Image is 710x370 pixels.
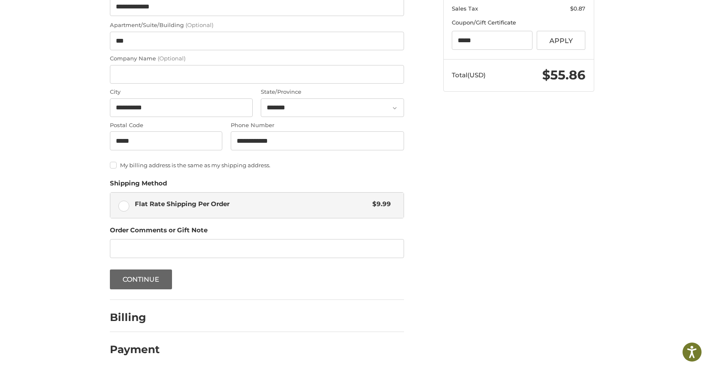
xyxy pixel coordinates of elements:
[570,5,585,12] span: $0.87
[110,121,223,130] label: Postal Code
[110,343,160,356] h2: Payment
[110,162,404,169] label: My billing address is the same as my shipping address.
[110,179,167,192] legend: Shipping Method
[110,269,172,289] button: Continue
[537,31,586,50] button: Apply
[110,226,208,239] legend: Order Comments
[110,88,253,96] label: City
[452,31,532,50] input: Gift Certificate or Coupon Code
[369,199,391,209] span: $9.99
[261,88,404,96] label: State/Province
[110,54,404,63] label: Company Name
[158,55,186,62] small: (Optional)
[452,19,585,27] div: Coupon/Gift Certificate
[452,5,478,12] span: Sales Tax
[135,199,369,209] span: Flat Rate Shipping Per Order
[542,67,585,83] span: $55.86
[12,13,96,19] p: We're away right now. Please check back later!
[452,71,486,79] span: Total (USD)
[97,11,107,21] button: Open LiveChat chat widget
[186,22,213,28] small: (Optional)
[110,311,159,324] h2: Billing
[110,21,404,30] label: Apartment/Suite/Building
[231,121,404,130] label: Phone Number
